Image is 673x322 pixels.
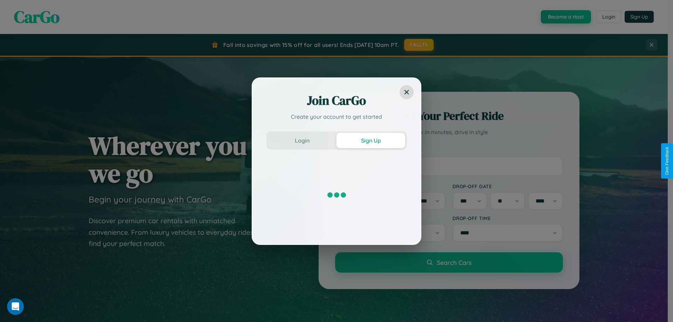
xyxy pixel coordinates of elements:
button: Login [268,133,336,148]
h2: Join CarGo [266,92,407,109]
div: Give Feedback [665,147,669,175]
p: Create your account to get started [266,112,407,121]
button: Sign Up [336,133,405,148]
iframe: Intercom live chat [7,298,24,315]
